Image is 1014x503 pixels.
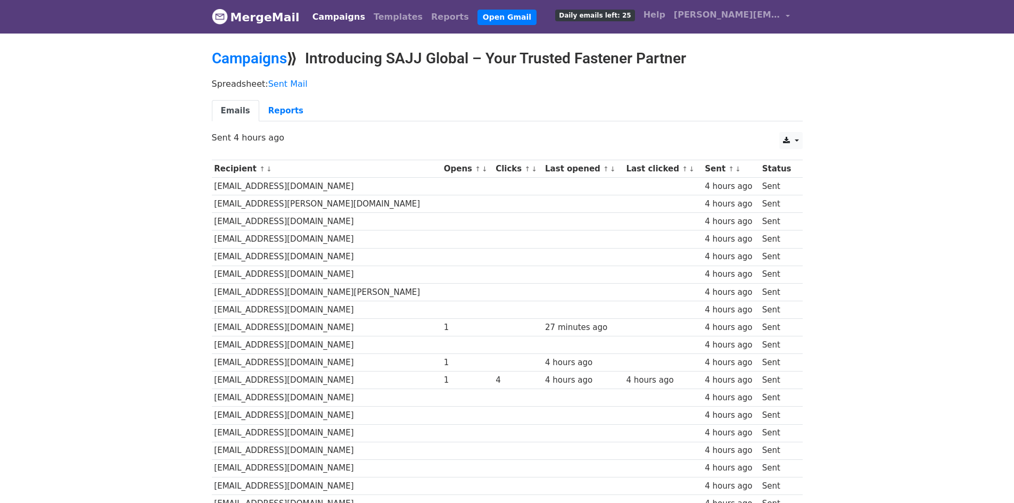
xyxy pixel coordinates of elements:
[212,230,441,248] td: [EMAIL_ADDRESS][DOMAIN_NAME]
[705,357,757,369] div: 4 hours ago
[427,6,473,28] a: Reports
[639,4,670,26] a: Help
[705,409,757,422] div: 4 hours ago
[545,374,621,386] div: 4 hours ago
[728,165,734,173] a: ↑
[705,304,757,316] div: 4 hours ago
[212,195,441,213] td: [EMAIL_ADDRESS][PERSON_NAME][DOMAIN_NAME]
[308,6,369,28] a: Campaigns
[551,4,639,26] a: Daily emails left: 25
[212,50,803,68] h2: ⟫ Introducing SAJJ Global – Your Trusted Fastener Partner
[212,301,441,318] td: [EMAIL_ADDRESS][DOMAIN_NAME]
[212,389,441,407] td: [EMAIL_ADDRESS][DOMAIN_NAME]
[760,407,797,424] td: Sent
[542,160,623,178] th: Last opened
[705,427,757,439] div: 4 hours ago
[624,160,703,178] th: Last clicked
[705,480,757,492] div: 4 hours ago
[705,198,757,210] div: 4 hours ago
[212,100,259,122] a: Emails
[268,79,308,89] a: Sent Mail
[705,321,757,334] div: 4 hours ago
[689,165,695,173] a: ↓
[496,374,540,386] div: 4
[760,477,797,494] td: Sent
[555,10,634,21] span: Daily emails left: 25
[266,165,272,173] a: ↓
[760,301,797,318] td: Sent
[212,50,287,67] a: Campaigns
[705,462,757,474] div: 4 hours ago
[212,266,441,283] td: [EMAIL_ADDRESS][DOMAIN_NAME]
[705,374,757,386] div: 4 hours ago
[702,160,759,178] th: Sent
[705,251,757,263] div: 4 hours ago
[760,459,797,477] td: Sent
[212,213,441,230] td: [EMAIL_ADDRESS][DOMAIN_NAME]
[760,389,797,407] td: Sent
[545,321,621,334] div: 27 minutes ago
[610,165,616,173] a: ↓
[705,286,757,299] div: 4 hours ago
[760,442,797,459] td: Sent
[524,165,530,173] a: ↑
[212,372,441,389] td: [EMAIL_ADDRESS][DOMAIN_NAME]
[212,336,441,354] td: [EMAIL_ADDRESS][DOMAIN_NAME]
[705,268,757,281] div: 4 hours ago
[444,321,491,334] div: 1
[482,165,488,173] a: ↓
[212,6,300,28] a: MergeMail
[212,477,441,494] td: [EMAIL_ADDRESS][DOMAIN_NAME]
[259,165,265,173] a: ↑
[705,216,757,228] div: 4 hours ago
[441,160,493,178] th: Opens
[682,165,688,173] a: ↑
[735,165,741,173] a: ↓
[212,354,441,372] td: [EMAIL_ADDRESS][DOMAIN_NAME]
[760,336,797,354] td: Sent
[531,165,537,173] a: ↓
[626,374,699,386] div: 4 hours ago
[760,424,797,442] td: Sent
[670,4,794,29] a: [PERSON_NAME][EMAIL_ADDRESS][DOMAIN_NAME]
[369,6,427,28] a: Templates
[760,248,797,266] td: Sent
[212,442,441,459] td: [EMAIL_ADDRESS][DOMAIN_NAME]
[603,165,609,173] a: ↑
[212,160,441,178] th: Recipient
[212,283,441,301] td: [EMAIL_ADDRESS][DOMAIN_NAME][PERSON_NAME]
[212,459,441,477] td: [EMAIL_ADDRESS][DOMAIN_NAME]
[760,160,797,178] th: Status
[212,407,441,424] td: [EMAIL_ADDRESS][DOMAIN_NAME]
[760,266,797,283] td: Sent
[760,318,797,336] td: Sent
[705,180,757,193] div: 4 hours ago
[705,233,757,245] div: 4 hours ago
[705,339,757,351] div: 4 hours ago
[705,444,757,457] div: 4 hours ago
[674,9,780,21] span: [PERSON_NAME][EMAIL_ADDRESS][DOMAIN_NAME]
[760,213,797,230] td: Sent
[705,392,757,404] div: 4 hours ago
[212,9,228,24] img: MergeMail logo
[259,100,312,122] a: Reports
[212,424,441,442] td: [EMAIL_ADDRESS][DOMAIN_NAME]
[475,165,481,173] a: ↑
[760,195,797,213] td: Sent
[212,318,441,336] td: [EMAIL_ADDRESS][DOMAIN_NAME]
[760,230,797,248] td: Sent
[760,283,797,301] td: Sent
[545,357,621,369] div: 4 hours ago
[212,78,803,89] p: Spreadsheet:
[444,374,491,386] div: 1
[477,10,537,25] a: Open Gmail
[493,160,542,178] th: Clicks
[760,372,797,389] td: Sent
[444,357,491,369] div: 1
[212,178,441,195] td: [EMAIL_ADDRESS][DOMAIN_NAME]
[212,132,803,143] p: Sent 4 hours ago
[212,248,441,266] td: [EMAIL_ADDRESS][DOMAIN_NAME]
[760,178,797,195] td: Sent
[760,354,797,372] td: Sent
